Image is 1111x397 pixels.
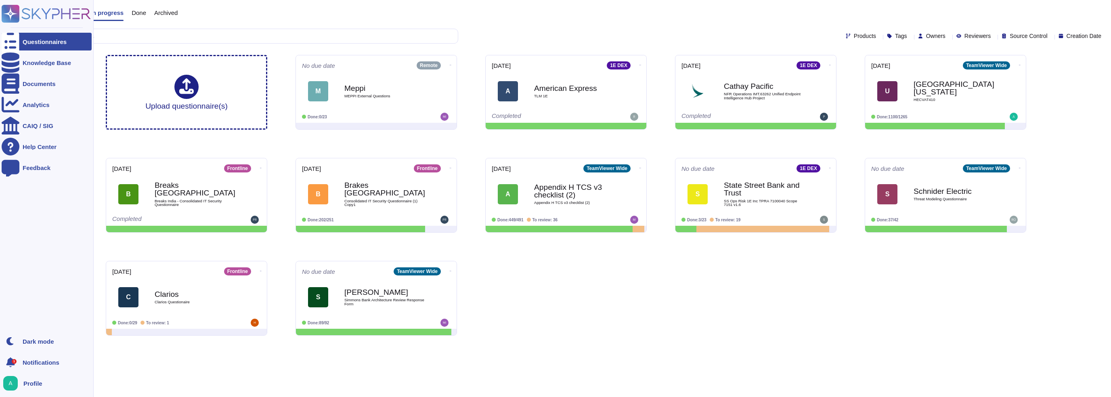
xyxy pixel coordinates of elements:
div: U [877,81,897,101]
div: Completed [112,216,211,224]
img: user [440,216,449,224]
img: user [251,216,259,224]
span: No due date [302,269,335,275]
b: [PERSON_NAME] [344,288,425,296]
span: Profile [23,380,42,386]
div: S [877,184,897,204]
div: Help Center [23,144,57,150]
img: user [630,216,638,224]
b: Cathay Pacific [724,82,805,90]
span: Owners [926,33,945,39]
a: Feedback [2,159,92,176]
span: Archived [154,10,178,16]
span: No due date [681,166,715,172]
span: Done: 1100/1265 [877,115,908,119]
a: Knowledge Base [2,54,92,71]
span: HECVAT410 [914,98,994,102]
span: Done: 3/23 [687,218,706,222]
span: To review: 19 [715,218,741,222]
b: Schnider Electric [914,187,994,195]
span: MEPPI External Questions [344,94,425,98]
div: A [498,184,518,204]
b: Brakes [GEOGRAPHIC_DATA] [344,181,425,197]
div: TeamViewer Wide [394,267,441,275]
span: Appendix H TCS v3 checklist (2) [534,201,615,205]
span: Done: 202/251 [308,218,334,222]
span: Simmons Bank Architecture Review Response Form [344,298,425,306]
b: [GEOGRAPHIC_DATA][US_STATE] [914,80,994,96]
a: Help Center [2,138,92,155]
div: TeamViewer Wide [963,164,1010,172]
span: Done: 0/23 [308,115,327,119]
a: CAIQ / SIG [2,117,92,134]
span: No due date [871,166,904,172]
a: Documents [2,75,92,92]
b: American Express [534,84,615,92]
span: To review: 36 [532,218,558,222]
span: To review: 1 [146,321,169,325]
span: [DATE] [681,63,700,69]
span: Products [854,33,876,39]
img: user [630,113,638,121]
span: [DATE] [492,63,511,69]
span: Tags [895,33,907,39]
div: Remote [417,61,441,69]
div: 1E DEX [797,164,820,172]
span: In progress [90,10,124,16]
div: 1E DEX [797,61,820,69]
button: user [2,374,23,392]
div: Analytics [23,102,50,108]
img: user [251,319,259,327]
span: Notifications [23,359,59,365]
div: B [118,184,138,204]
span: Reviewers [964,33,991,39]
div: Completed [681,113,780,121]
span: [DATE] [112,166,131,172]
div: C [118,287,138,307]
div: Frontline [224,164,251,172]
a: Analytics [2,96,92,113]
a: Questionnaires [2,33,92,50]
div: Dark mode [23,338,54,344]
span: Done: 37/42 [877,218,898,222]
img: user [820,216,828,224]
span: Clarios Questionaire [155,300,235,304]
span: No due date [302,63,335,69]
input: Search by keywords [32,29,458,43]
div: Feedback [23,165,50,171]
b: Meppi [344,84,425,92]
span: Done: 89/92 [308,321,329,325]
div: Documents [23,81,56,87]
div: Upload questionnaire(s) [145,75,228,110]
span: Creation Date [1067,33,1101,39]
img: user [1010,216,1018,224]
div: Questionnaires [23,39,67,45]
div: Frontline [414,164,441,172]
div: CAIQ / SIG [23,123,53,129]
img: user [440,113,449,121]
span: Done: 0/29 [118,321,137,325]
div: Completed [492,113,591,121]
span: Breaks India - Consolidated IT Security Questionnaire [155,199,235,207]
img: user [440,319,449,327]
b: Appendix H TCS v3 checklist (2) [534,183,615,199]
span: NFR Operations IMT.63262 Unified Endpoint Intelligence Hub Project [724,92,805,100]
img: user [1010,113,1018,121]
img: user [3,376,18,391]
div: M [308,81,328,101]
span: Done [132,10,146,16]
span: Threat Modeling Questionnaire [914,197,994,201]
span: [DATE] [492,166,511,172]
b: Clarios [155,290,235,298]
span: Done: 449/491 [497,218,524,222]
div: S [688,184,708,204]
div: S [308,287,328,307]
div: Frontline [224,267,251,275]
span: Source Control [1010,33,1047,39]
div: TeamViewer Wide [583,164,631,172]
div: B [308,184,328,204]
div: A [498,81,518,101]
span: SS Ops Risk 1E Inc TPRA 7100040 Scope 7151 v1.6 [724,199,805,207]
div: TeamViewer Wide [963,61,1010,69]
span: [DATE] [302,166,321,172]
